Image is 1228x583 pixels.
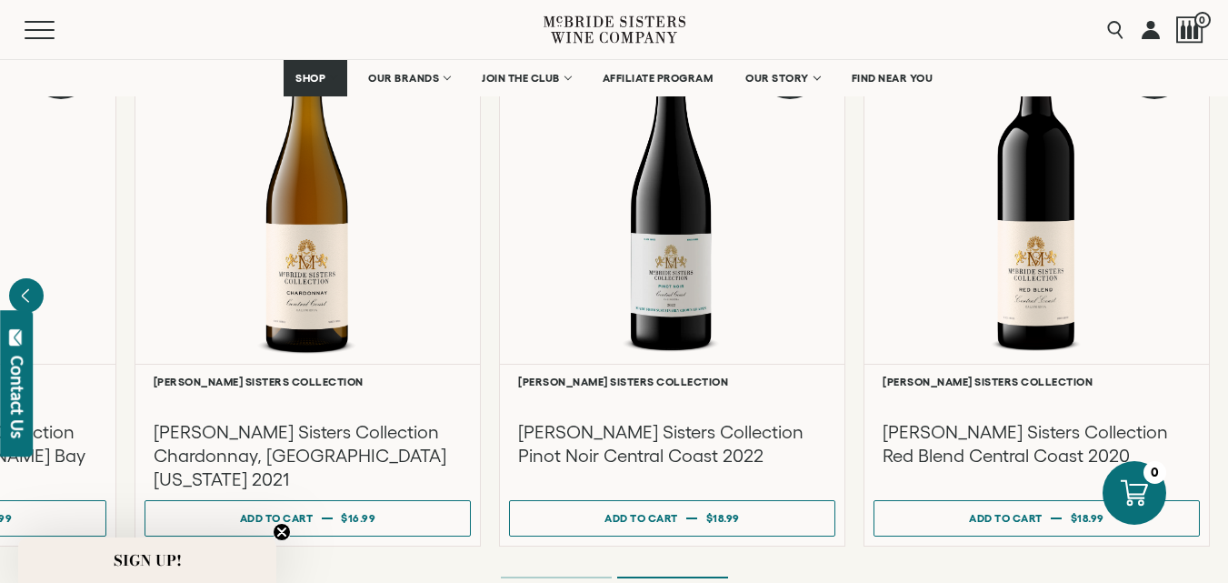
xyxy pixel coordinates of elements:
[356,60,461,96] a: OUR BRANDS
[883,420,1191,467] h3: [PERSON_NAME] Sisters Collection Red Blend Central Coast 2020
[864,10,1210,547] a: Red Best Seller McBride Sisters Collection Red Blend Central Coast [PERSON_NAME] Sisters Collecti...
[25,21,90,39] button: Mobile Menu Trigger
[154,376,462,387] h6: [PERSON_NAME] Sisters Collection
[470,60,582,96] a: JOIN THE CLUB
[114,549,182,571] span: SIGN UP!
[518,376,826,387] h6: [PERSON_NAME] Sisters Collection
[969,505,1043,531] div: Add to cart
[240,505,314,531] div: Add to cart
[603,72,714,85] span: AFFILIATE PROGRAM
[591,60,725,96] a: AFFILIATE PROGRAM
[617,577,728,578] li: Page dot 2
[604,505,678,531] div: Add to cart
[883,376,1191,387] h6: [PERSON_NAME] Sisters Collection
[706,512,740,524] span: $18.99
[9,278,44,313] button: Previous
[154,420,462,491] h3: [PERSON_NAME] Sisters Collection Chardonnay, [GEOGRAPHIC_DATA][US_STATE] 2021
[852,72,933,85] span: FIND NEAR YOU
[368,72,439,85] span: OUR BRANDS
[18,538,276,583] div: SIGN UP!Close teaser
[745,72,809,85] span: OUR STORY
[482,72,560,85] span: JOIN THE CLUB
[874,500,1200,537] button: Add to cart $18.99
[295,72,326,85] span: SHOP
[1143,461,1166,484] div: 0
[273,523,291,541] button: Close teaser
[840,60,945,96] a: FIND NEAR YOU
[509,500,835,537] button: Add to cart $18.99
[518,420,826,467] h3: [PERSON_NAME] Sisters Collection Pinot Noir Central Coast 2022
[284,60,347,96] a: SHOP
[341,512,375,524] span: $16.99
[1071,512,1104,524] span: $18.99
[499,10,845,547] a: Red Best Seller McBride Sisters Collection Central Coast Pinot Noir [PERSON_NAME] Sisters Collect...
[501,577,612,578] li: Page dot 1
[734,60,831,96] a: OUR STORY
[1194,12,1211,28] span: 0
[8,356,26,438] div: Contact Us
